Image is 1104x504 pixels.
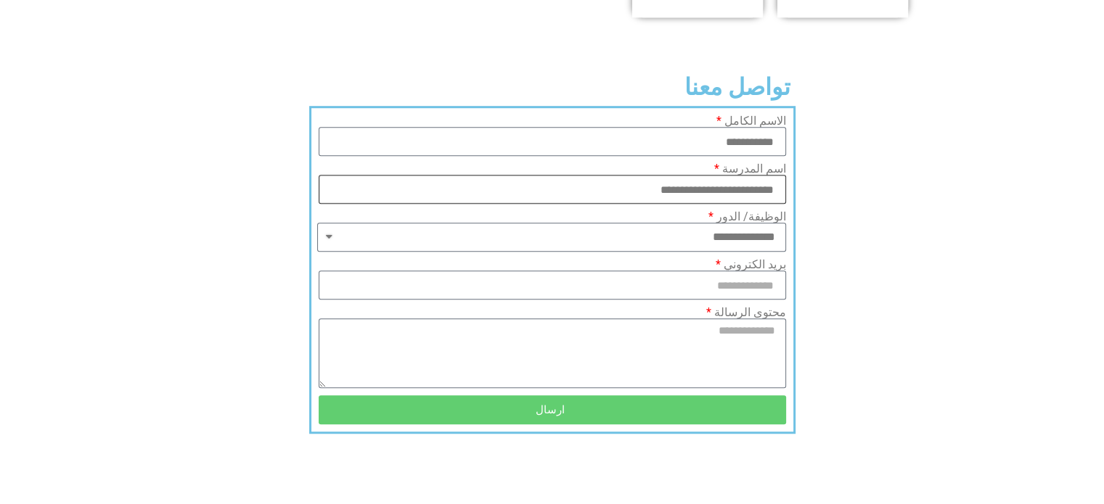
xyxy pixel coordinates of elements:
span: ارسال [536,405,565,416]
label: محتوى الرسالة [706,307,785,318]
h2: تواصل معنا [314,75,790,99]
button: ارسال [319,395,786,424]
label: اسم المدرسة [714,163,785,175]
label: الاسم الكامل [716,115,785,127]
label: الوظيفة/ الدور [708,211,785,223]
label: بريد الكتروني [716,259,785,270]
